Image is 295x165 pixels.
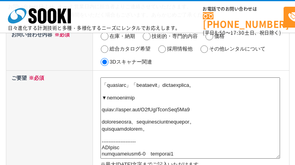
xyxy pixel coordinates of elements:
p: 日々進化する計測技術と多種・多様化するニーズにレンタルでお応えします。 [8,26,180,30]
label: 総合カタログ希望 [109,46,150,52]
span: ※必須 [27,75,44,81]
th: お問い合わせ内容 [6,27,93,71]
span: 17:30 [230,29,245,36]
label: 在庫・納期 [109,33,135,39]
span: お電話でのお問い合わせは [203,7,284,11]
a: [PHONE_NUMBER] [203,12,284,28]
label: 3Dスキャナー関連 [109,59,152,65]
label: 価格 [214,33,224,39]
label: 技術的・専門的内容 [152,33,198,39]
span: (平日 ～ 土日、祝日除く) [203,29,281,36]
label: 採用情報他 [167,46,193,52]
span: 8:50 [215,29,226,36]
label: その他レンタルについて [209,46,265,52]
